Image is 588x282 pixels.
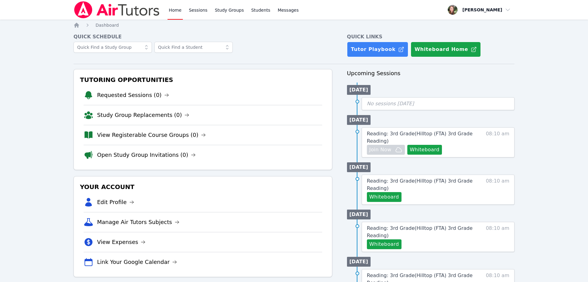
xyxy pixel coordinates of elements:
[367,177,474,192] a: Reading: 3rd Grade(Hilltop (FTA) 3rd Grade Reading)
[154,42,233,53] input: Quick Find a Student
[97,198,134,207] a: Edit Profile
[367,239,401,249] button: Whiteboard
[367,225,474,239] a: Reading: 3rd Grade(Hilltop (FTA) 3rd Grade Reading)
[486,225,509,249] span: 08:10 am
[97,238,145,246] a: View Expenses
[367,178,473,191] span: Reading: 3rd Grade ( Hilltop (FTA) 3rd Grade Reading )
[407,145,442,155] button: Whiteboard
[347,69,514,78] h3: Upcoming Sessions
[411,42,481,57] button: Whiteboard Home
[367,131,473,144] span: Reading: 3rd Grade ( Hilltop (FTA) 3rd Grade Reading )
[96,23,119,28] span: Dashboard
[367,130,474,145] a: Reading: 3rd Grade(Hilltop (FTA) 3rd Grade Reading)
[97,131,206,139] a: View Registerable Course Groups (0)
[97,151,196,159] a: Open Study Group Invitations (0)
[73,1,160,18] img: Air Tutors
[347,210,371,219] li: [DATE]
[347,115,371,125] li: [DATE]
[347,162,371,172] li: [DATE]
[97,258,177,266] a: Link Your Google Calendar
[367,192,401,202] button: Whiteboard
[367,101,414,106] span: No sessions [DATE]
[347,42,408,57] a: Tutor Playbook
[486,177,509,202] span: 08:10 am
[73,33,332,41] h4: Quick Schedule
[347,85,371,95] li: [DATE]
[347,33,514,41] h4: Quick Links
[96,22,119,28] a: Dashboard
[278,7,299,13] span: Messages
[97,91,169,99] a: Requested Sessions (0)
[367,145,405,155] button: Join Now
[79,181,327,192] h3: Your Account
[369,146,391,153] span: Join Now
[486,130,509,155] span: 08:10 am
[73,22,514,28] nav: Breadcrumb
[79,74,327,85] h3: Tutoring Opportunities
[367,225,473,238] span: Reading: 3rd Grade ( Hilltop (FTA) 3rd Grade Reading )
[97,218,179,226] a: Manage Air Tutors Subjects
[347,257,371,267] li: [DATE]
[97,111,189,119] a: Study Group Replacements (0)
[73,42,152,53] input: Quick Find a Study Group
